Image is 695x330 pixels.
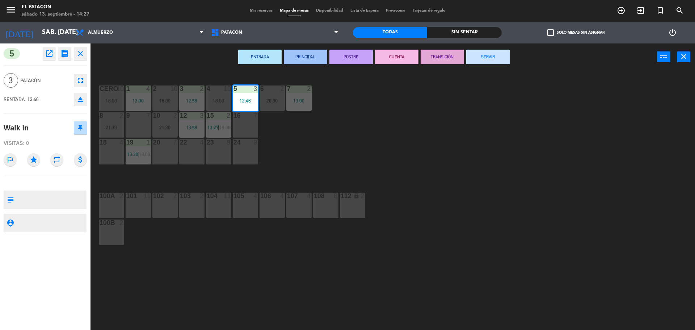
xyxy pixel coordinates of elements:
div: 4 [146,85,151,92]
span: 13:27 [207,125,219,130]
div: 4 [253,193,258,199]
div: 4 [280,193,285,199]
div: 13:59 [179,125,205,130]
i: turned_in_not [656,6,665,15]
div: Walk In [4,122,29,134]
div: 3 [253,85,258,92]
i: star [27,153,40,166]
span: 5 [4,48,20,59]
div: 7 [173,139,177,146]
button: close [74,47,87,60]
i: repeat [50,153,63,166]
div: 2 [173,112,177,119]
span: 13:30 [127,151,138,157]
i: search [675,6,684,15]
i: exit_to_app [636,6,645,15]
div: 7 [146,112,151,119]
div: 9 [253,139,258,146]
span: 12:46 [28,96,39,102]
button: CUENTA [375,50,418,64]
span: Almuerzo [88,30,113,35]
button: open_in_new [43,47,56,60]
div: 13:00 [286,98,312,103]
i: open_in_new [45,49,54,58]
div: 1 [146,139,151,146]
span: | [218,125,219,130]
div: El Patacón [22,4,89,11]
div: 20 [153,139,153,146]
div: 101 [126,193,127,199]
span: 18:00 [139,151,150,157]
div: Sin sentar [427,27,501,38]
div: 2 [173,193,177,199]
div: Visitas: 0 [4,137,87,150]
div: 102 [153,193,153,199]
label: Solo mesas sin asignar [547,29,605,36]
button: TRANSICIÓN [421,50,464,64]
i: attach_money [74,153,87,166]
div: 2 [280,85,285,92]
div: 2 [361,193,365,199]
div: 106 [260,193,261,199]
div: 2 [119,112,124,119]
div: 2 [119,193,124,199]
button: close [677,51,690,62]
i: eject [76,95,85,104]
div: 4 [307,193,311,199]
i: person_pin [6,219,14,227]
span: Mis reservas [246,9,276,13]
div: 2 [200,193,204,199]
span: Mapa de mesas [276,9,312,13]
button: eject [74,93,87,106]
span: Lista de Espera [347,9,382,13]
span: Patacón [221,30,242,35]
button: PRINCIPAL [284,50,327,64]
div: 12:46 [233,98,258,103]
i: add_circle_outline [617,6,625,15]
i: close [679,52,688,61]
div: 3 [200,112,204,119]
i: subject [6,196,14,204]
div: 1 [126,85,127,92]
div: 11 [224,193,231,199]
div: 18:00 [152,98,178,103]
button: POSTRE [329,50,373,64]
div: 11 [143,193,151,199]
div: 12:59 [179,98,205,103]
div: 10 [170,85,177,92]
span: check_box_outline_blank [547,29,554,36]
div: sábado 13. septiembre - 14:27 [22,11,89,18]
button: SERVIR [466,50,510,64]
div: 7 [253,112,258,119]
div: 18:00 [99,98,124,103]
div: 10 [224,85,231,92]
span: 19:30 [219,125,231,130]
div: 6 [260,85,261,92]
div: 2 [153,85,153,92]
div: 2 [119,220,124,226]
div: 20:00 [260,98,285,103]
div: 19 [126,139,127,146]
div: 2 [200,85,204,92]
i: arrow_drop_down [62,28,71,37]
i: outlined_flag [4,153,17,166]
span: SENTADA [4,96,25,102]
button: receipt [58,47,71,60]
div: 8 [334,193,338,199]
div: 9 [227,139,231,146]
